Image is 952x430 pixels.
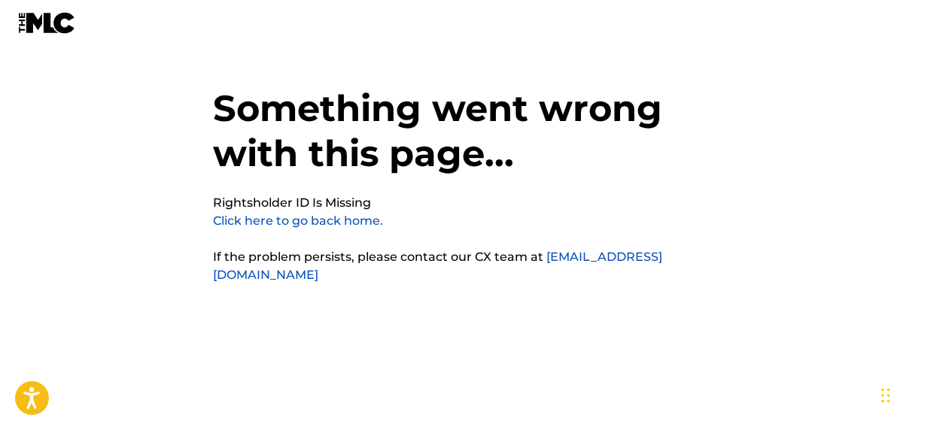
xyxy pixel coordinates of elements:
[213,248,740,284] p: If the problem persists, please contact our CX team at
[877,358,952,430] iframe: Chat Widget
[910,247,952,368] iframe: Resource Center
[213,213,383,228] a: Click here to go back home.
[18,12,76,34] img: MLC Logo
[213,194,371,212] pre: Rightsholder ID Is Missing
[213,250,662,282] a: [EMAIL_ADDRESS][DOMAIN_NAME]
[213,86,740,194] h1: Something went wrong with this page...
[881,373,890,418] div: Drag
